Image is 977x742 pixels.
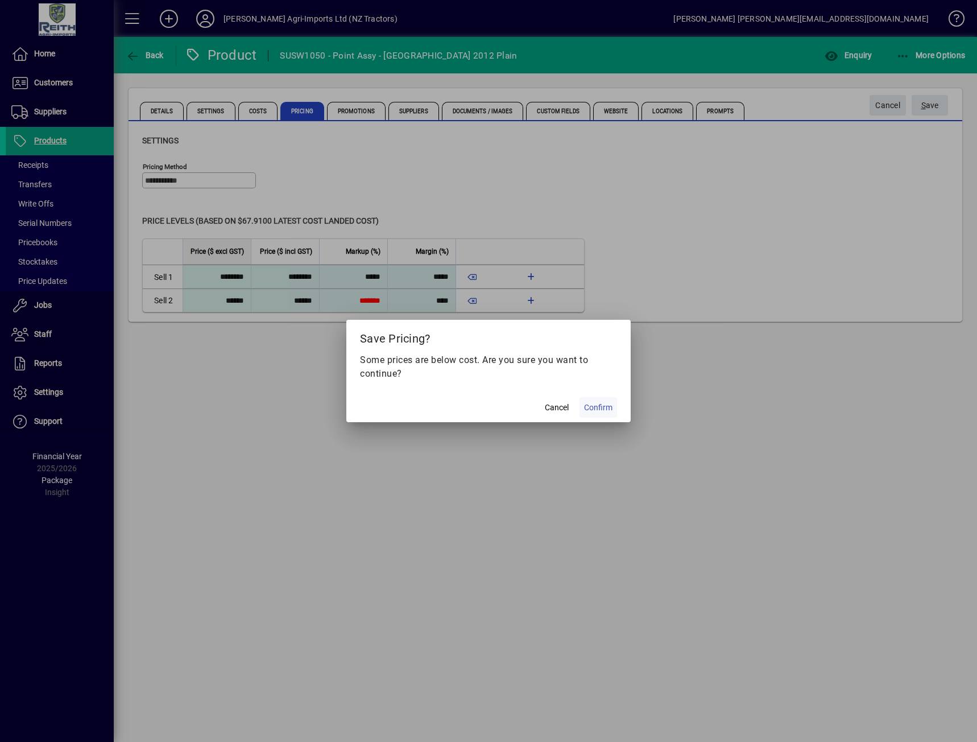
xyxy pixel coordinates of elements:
p: Some prices are below cost. Are you sure you want to continue? [360,353,617,381]
h2: Save Pricing? [346,320,631,353]
span: Cancel [545,402,569,414]
button: Cancel [539,397,575,418]
span: Confirm [584,402,612,414]
button: Confirm [579,397,617,418]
